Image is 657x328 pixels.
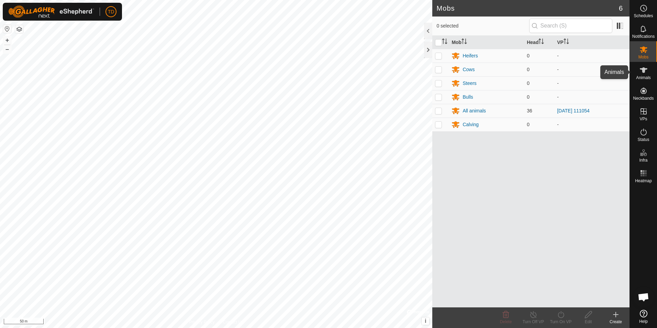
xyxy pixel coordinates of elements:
[527,53,530,58] span: 0
[554,36,630,49] th: VP
[463,66,475,73] div: Cows
[461,40,467,45] p-sorticon: Activate to sort
[529,19,612,33] input: Search (S)
[564,40,569,45] p-sorticon: Activate to sort
[436,22,529,30] span: 0 selected
[538,40,544,45] p-sorticon: Activate to sort
[3,25,11,33] button: Reset Map
[633,287,654,307] div: Open chat
[449,36,524,49] th: Mob
[463,121,479,128] div: Calving
[554,76,630,90] td: -
[527,122,530,127] span: 0
[527,108,532,113] span: 36
[619,3,623,13] span: 6
[436,4,619,12] h2: Mobs
[557,108,590,113] a: [DATE] 111054
[527,94,530,100] span: 0
[463,94,473,101] div: Bulls
[520,319,547,325] div: Turn Off VP
[554,118,630,131] td: -
[554,90,630,104] td: -
[8,6,94,18] img: Gallagher Logo
[554,63,630,76] td: -
[189,319,215,325] a: Privacy Policy
[463,107,486,114] div: All animals
[527,67,530,72] span: 0
[500,319,512,324] span: Delete
[634,14,653,18] span: Schedules
[633,96,654,100] span: Neckbands
[15,25,23,33] button: Map Layers
[524,36,554,49] th: Head
[108,8,114,15] span: TD
[630,307,657,326] a: Help
[637,138,649,142] span: Status
[639,117,647,121] span: VPs
[632,34,655,39] span: Notifications
[3,45,11,53] button: –
[602,319,630,325] div: Create
[638,55,648,59] span: Mobs
[575,319,602,325] div: Edit
[425,318,426,324] span: i
[422,317,429,325] button: i
[635,179,652,183] span: Heatmap
[463,52,478,59] div: Heifers
[636,76,651,80] span: Animals
[527,80,530,86] span: 0
[547,319,575,325] div: Turn On VP
[639,158,647,162] span: Infra
[554,49,630,63] td: -
[463,80,476,87] div: Steers
[3,36,11,44] button: +
[442,40,447,45] p-sorticon: Activate to sort
[639,319,648,324] span: Help
[223,319,243,325] a: Contact Us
